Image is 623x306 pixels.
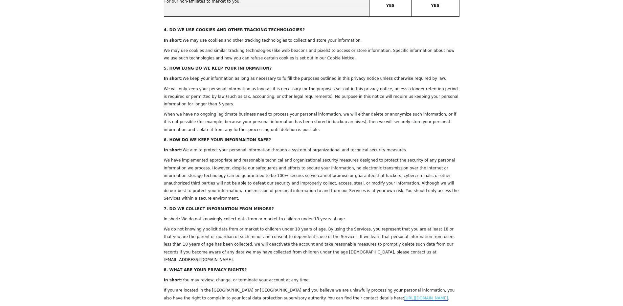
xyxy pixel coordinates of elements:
span: In short: [164,148,183,152]
span: In short: [164,278,183,282]
span: We aim to protect your personal information through a system of organizational and technical secu... [183,148,407,152]
span: 7. DO WE COLLECT INFORMATION FROM MINORS? [164,207,274,211]
a: [URL][DOMAIN_NAME] [404,292,448,301]
span: We keep your information as long as necessary to fulfill the purposes outlined in this privacy no... [183,76,446,81]
span: 5. HOW LONG DO WE KEEP YOUR INFORMATION? [164,66,272,71]
span: If you are located in the [GEOGRAPHIC_DATA] or [GEOGRAPHIC_DATA] and you believe we are unlawfull... [164,288,455,300]
span: 8. WHAT ARE YOUR PRIVACY RIGHTS? [164,268,247,272]
span: [URL][DOMAIN_NAME] [404,296,448,300]
span: YES [386,3,395,8]
span: You may review, change, or terminate your account at any time. [183,278,310,282]
span: We have implemented appropriate and reasonable technical and organizational security measures des... [164,158,459,201]
span: YES [431,3,439,8]
span: In short: [164,76,183,81]
span: We do not knowingly solicit data from or market to children under 18 years of age. By using the S... [164,227,455,262]
span: In short: [164,38,183,43]
span: In short: We do not knowingly collect data from or market to children under 18 years of age. [164,217,346,221]
span: 4. DO WE USE COOKIES AND OTHER TRACKING TECHNOLOGIES? [164,28,305,32]
span: We may use cookies and similar tracking technologies (like web beacons and pixels) to access or s... [164,48,455,60]
span: When we have no ongoing legitimate business need to process your personal information, we will ei... [164,112,456,132]
span: 6. HOW DO WE KEEP YOUR INFORMAITON SAFE? [164,138,271,142]
span: We may use cookies and other tracking technologies to collect and store your information. [183,38,362,43]
span: We will only keep your personal information as long as it is necessary for the purposes set out i... [164,87,458,106]
span: . [448,296,449,300]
